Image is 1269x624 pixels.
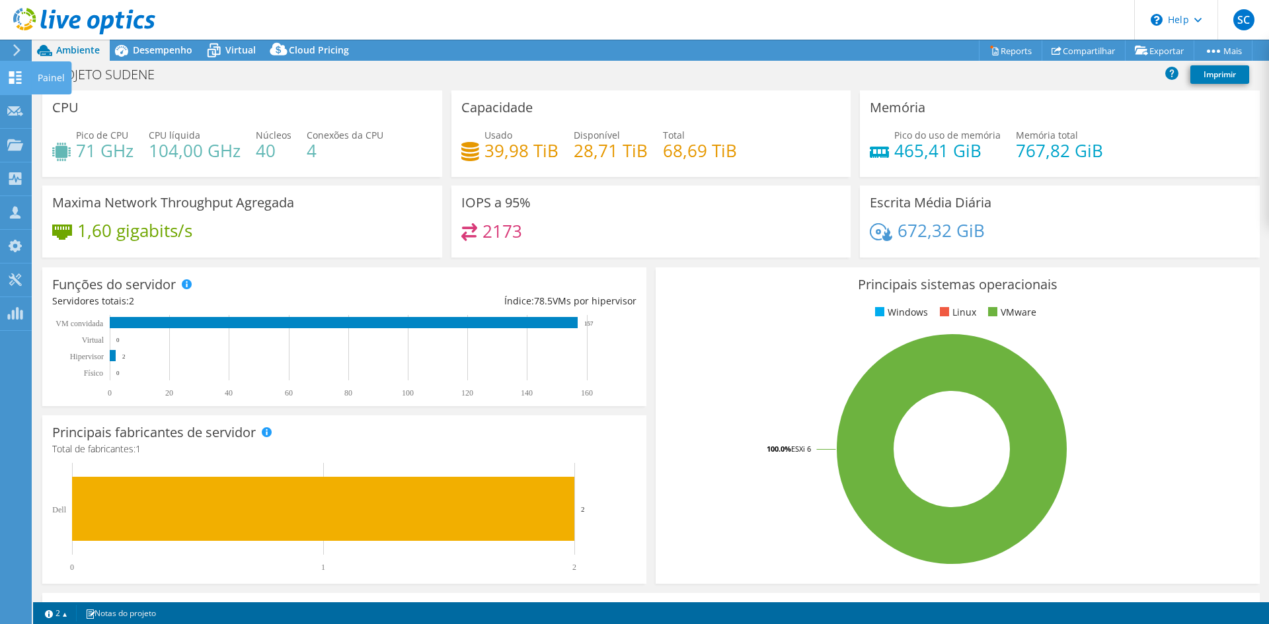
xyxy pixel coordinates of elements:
[43,67,175,82] h1: PROJETO SUDENE
[285,388,293,398] text: 60
[872,305,928,320] li: Windows
[149,129,200,141] span: CPU líquida
[572,563,576,572] text: 2
[979,40,1042,61] a: Reports
[129,295,134,307] span: 2
[1016,129,1078,141] span: Memória total
[36,605,77,621] a: 2
[52,195,294,210] h3: Maxima Network Throughput Agregada
[82,335,104,345] text: Virtual
[76,143,134,158] h4: 71 GHz
[165,388,173,398] text: 20
[1042,40,1126,61] a: Compartilhar
[461,100,533,115] h3: Capacidade
[84,368,103,378] tspan: Físico
[461,388,473,398] text: 120
[1125,40,1194,61] a: Exportar
[52,277,176,292] h3: Funções do servidor
[52,294,344,308] div: Servidores totais:
[461,195,531,210] h3: IOPS a 95%
[307,143,383,158] h4: 4
[133,44,192,56] span: Desempenho
[116,370,120,376] text: 0
[256,143,291,158] h4: 40
[52,505,66,514] text: Dell
[574,143,648,158] h4: 28,71 TiB
[76,129,128,141] span: Pico de CPU
[870,195,991,210] h3: Escrita Média Diária
[76,605,165,621] a: Notas do projeto
[484,129,512,141] span: Usado
[1194,40,1252,61] a: Mais
[898,223,985,238] h4: 672,32 GiB
[56,319,103,328] text: VM convidada
[344,388,352,398] text: 80
[985,305,1036,320] li: VMware
[482,224,522,238] h4: 2173
[52,100,79,115] h3: CPU
[344,294,636,308] div: Índice: VMs por hipervisor
[894,129,1001,141] span: Pico do uso de memória
[70,563,74,572] text: 0
[870,100,925,115] h3: Memória
[52,425,256,440] h3: Principais fabricantes de servidor
[791,444,811,454] tspan: ESXi 6
[108,388,112,398] text: 0
[77,223,192,238] h4: 1,60 gigabits/s
[1016,143,1103,158] h4: 767,82 GiB
[894,143,1001,158] h4: 465,41 GiB
[225,44,256,56] span: Virtual
[666,277,1250,292] h3: Principais sistemas operacionais
[521,388,533,398] text: 140
[581,505,585,513] text: 2
[70,352,104,361] text: Hipervisor
[122,353,126,360] text: 2
[307,129,383,141] span: Conexões da CPU
[663,143,737,158] h4: 68,69 TiB
[149,143,241,158] h4: 104,00 GHz
[581,388,593,398] text: 160
[256,129,291,141] span: Núcleos
[56,44,100,56] span: Ambiente
[52,442,636,456] h4: Total de fabricantes:
[767,444,791,454] tspan: 100.0%
[31,61,71,94] div: Painel
[937,305,976,320] li: Linux
[1151,14,1163,26] svg: \n
[1233,9,1254,30] span: SC
[584,320,594,327] text: 157
[574,129,620,141] span: Disponível
[225,388,233,398] text: 40
[663,129,685,141] span: Total
[402,388,414,398] text: 100
[484,143,558,158] h4: 39,98 TiB
[321,563,325,572] text: 1
[1190,65,1249,84] a: Imprimir
[116,337,120,343] text: 0
[534,295,553,307] span: 78.5
[289,44,349,56] span: Cloud Pricing
[135,442,141,455] span: 1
